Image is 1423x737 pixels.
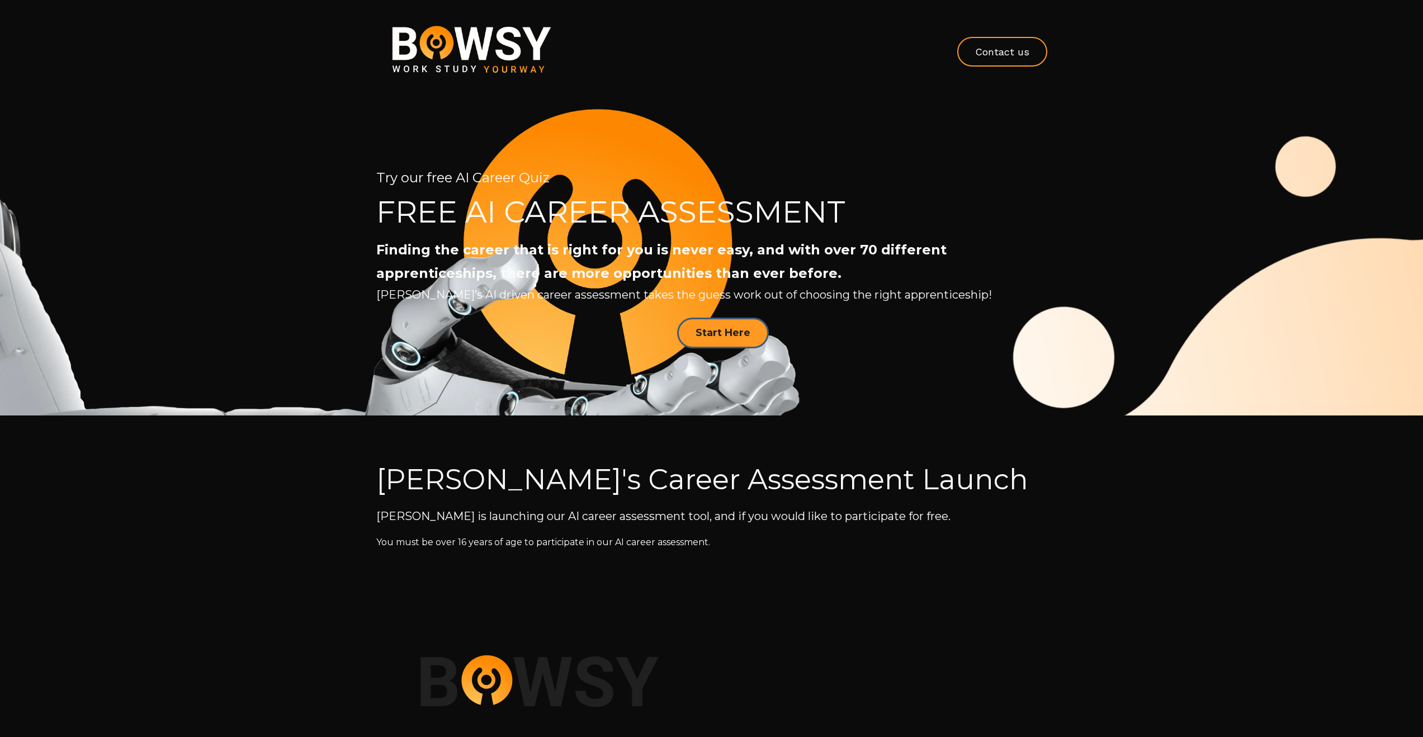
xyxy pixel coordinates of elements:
img: Bowsy Ltd [376,11,567,88]
span: Try our free AI Career Quiz [376,169,550,186]
span: You must be over 16 years of age to participate in our AI career assessment. [376,537,710,547]
a: Contact us [957,37,1047,67]
h2: FREE AI CAREER ASSESSMENT [376,195,1047,229]
img: Bowsy [396,633,683,731]
h2: [PERSON_NAME]'s Career Assessment Launch [376,460,1047,499]
strong: Finding the career that is right for you is never easy, and with over 70 different apprenticeship... [376,242,947,281]
p: [PERSON_NAME] is launching our AI career assessment tool, and if you would like to participate fo... [376,508,1047,524]
a: Start Here [677,318,769,348]
p: [PERSON_NAME]’s AI driven career assessment takes the guess work out of choosing the right appren... [376,285,1047,305]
